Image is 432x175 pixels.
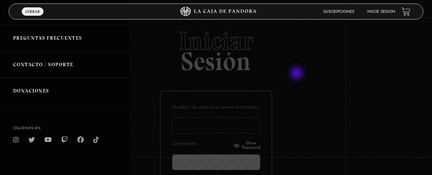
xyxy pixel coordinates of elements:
[402,7,410,16] a: View your shopping cart
[25,10,40,13] span: Cerrar
[367,10,395,14] a: Inicie sesión
[27,15,38,20] span: Menu
[13,127,117,130] h4: SÍguenos en:
[323,10,354,14] a: Suscripciones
